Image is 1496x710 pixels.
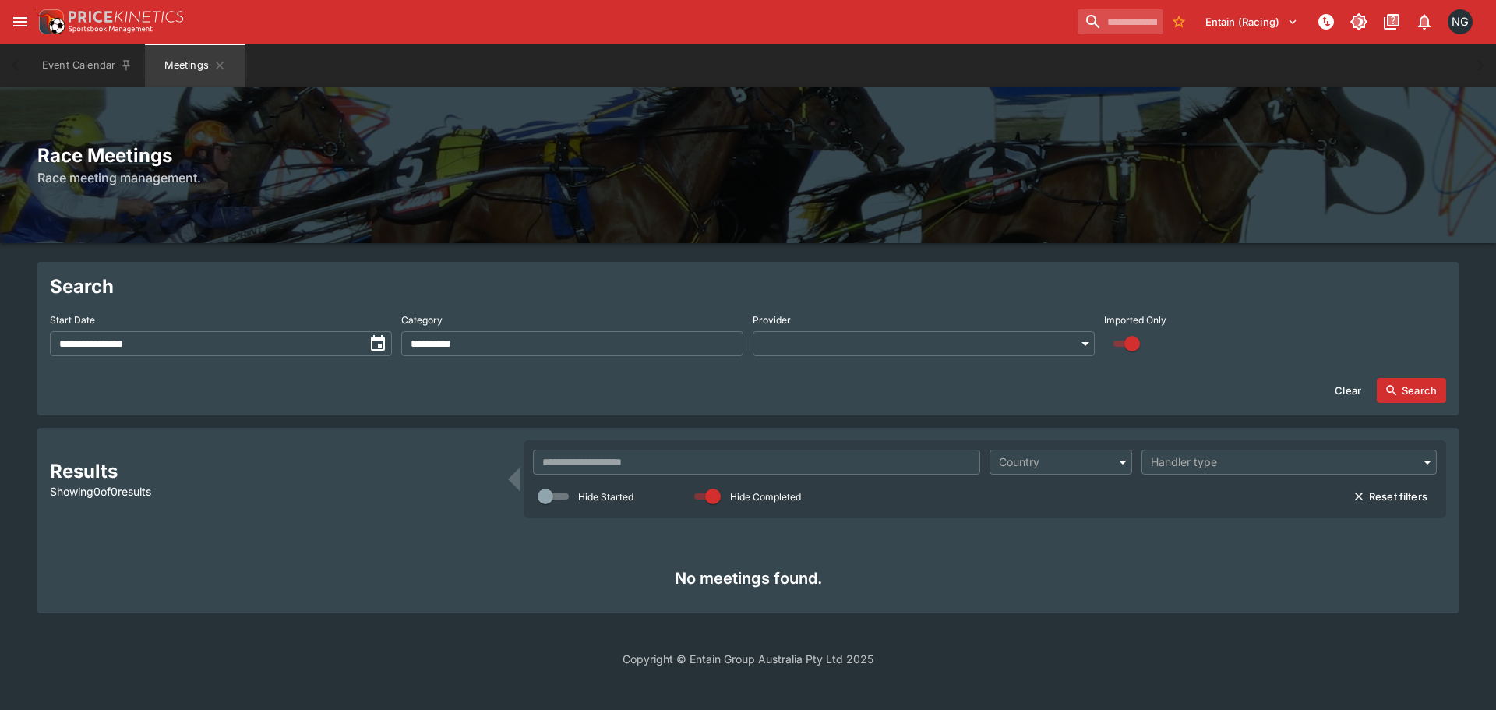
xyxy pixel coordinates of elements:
button: Toggle light/dark mode [1345,8,1373,36]
input: search [1078,9,1163,34]
h6: Race meeting management. [37,168,1459,187]
h4: No meetings found. [62,568,1434,588]
p: Provider [753,313,791,327]
button: Notifications [1410,8,1438,36]
div: Nick Goss [1448,9,1473,34]
h2: Race Meetings [37,143,1459,168]
p: Imported Only [1104,313,1166,327]
p: Hide Completed [730,490,801,503]
img: PriceKinetics [69,11,184,23]
h2: Results [50,459,499,483]
button: Reset filters [1344,484,1437,509]
p: Category [401,313,443,327]
button: Search [1377,378,1446,403]
button: No Bookmarks [1166,9,1191,34]
button: Select Tenant [1196,9,1307,34]
h2: Search [50,274,1446,298]
button: Clear [1325,378,1371,403]
p: Hide Started [578,490,633,503]
div: Handler type [1151,454,1412,470]
p: Start Date [50,313,95,327]
button: NOT Connected to PK [1312,8,1340,36]
div: Country [999,454,1107,470]
button: Documentation [1378,8,1406,36]
img: Sportsbook Management [69,26,153,33]
button: Meetings [145,44,245,87]
img: PriceKinetics Logo [34,6,65,37]
button: open drawer [6,8,34,36]
button: toggle date time picker [364,330,392,358]
p: Showing 0 of 0 results [50,483,499,500]
button: Event Calendar [33,44,142,87]
button: Nick Goss [1443,5,1477,39]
